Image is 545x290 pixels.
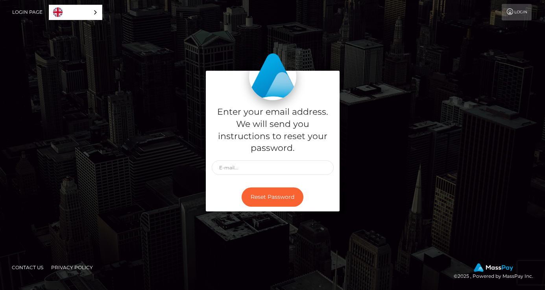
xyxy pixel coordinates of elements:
img: MassPay Login [249,53,296,100]
a: Contact Us [9,261,46,273]
input: E-mail... [212,160,334,175]
a: Privacy Policy [48,261,96,273]
div: Language [49,5,102,20]
button: Reset Password [242,187,303,207]
a: English [49,5,102,20]
div: © 2025 , Powered by MassPay Inc. [454,263,539,281]
aside: Language selected: English [49,5,102,20]
h5: Enter your email address. We will send you instructions to reset your password. [212,106,334,154]
img: MassPay [474,263,513,272]
a: Login Page [12,4,42,20]
a: Login [502,4,532,20]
